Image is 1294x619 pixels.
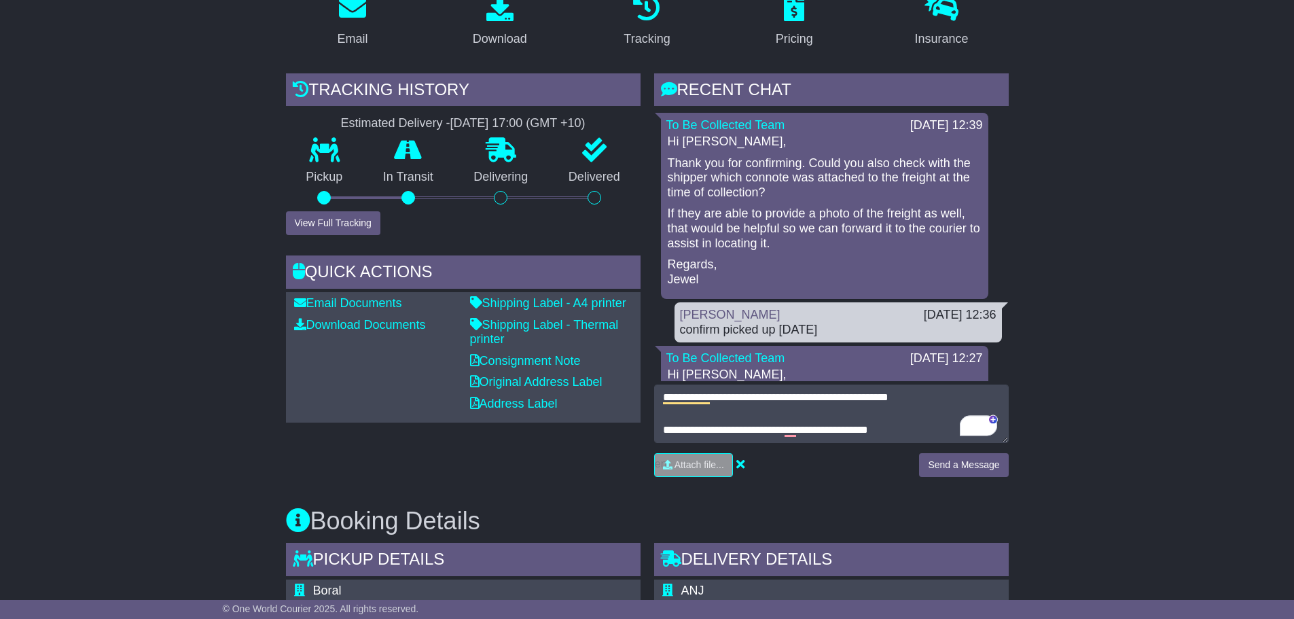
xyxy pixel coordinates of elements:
p: Delivered [548,170,641,185]
a: To Be Collected Team [666,351,785,365]
p: Pickup [286,170,363,185]
a: Address Label [470,397,558,410]
div: [DATE] 12:27 [910,351,983,366]
span: Boral [313,584,342,597]
button: View Full Tracking [286,211,380,235]
div: Estimated Delivery - [286,116,641,131]
a: To Be Collected Team [666,118,785,132]
span: ANJ [681,584,704,597]
div: Email [337,30,367,48]
a: Shipping Label - Thermal printer [470,318,619,347]
a: Email Documents [294,296,402,310]
div: Delivery Details [654,543,1009,580]
div: Pricing [776,30,813,48]
div: Pickup Details [286,543,641,580]
div: RECENT CHAT [654,73,1009,110]
p: Hi [PERSON_NAME], [668,135,982,149]
div: Insurance [915,30,969,48]
p: Thank you for confirming. Could you also check with the shipper which connote was attached to the... [668,156,982,200]
a: [PERSON_NAME] [680,308,780,321]
button: Send a Message [919,453,1008,477]
div: [DATE] 17:00 (GMT +10) [450,116,586,131]
div: [DATE] 12:36 [924,308,996,323]
p: Delivering [454,170,549,185]
div: [DATE] 12:39 [910,118,983,133]
textarea: To enrich screen reader interactions, please activate Accessibility in Grammarly extension settings [654,385,1009,443]
p: Hi [PERSON_NAME], [668,368,982,383]
h3: Booking Details [286,508,1009,535]
a: Shipping Label - A4 printer [470,296,626,310]
a: Original Address Label [470,375,603,389]
p: If they are able to provide a photo of the freight as well, that would be helpful so we can forwa... [668,207,982,251]
p: Regards, Jewel [668,258,982,287]
div: Quick Actions [286,255,641,292]
span: © One World Courier 2025. All rights reserved. [223,603,419,614]
a: Download Documents [294,318,426,332]
p: In Transit [363,170,454,185]
div: Tracking history [286,73,641,110]
div: confirm picked up [DATE] [680,323,996,338]
div: Download [473,30,527,48]
a: Consignment Note [470,354,581,368]
div: Tracking [624,30,670,48]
